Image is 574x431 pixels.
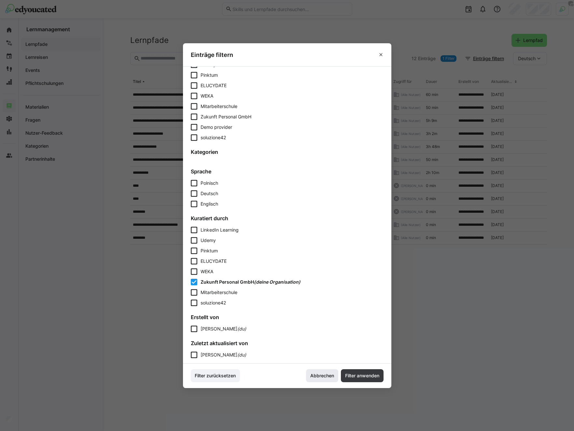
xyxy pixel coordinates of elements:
button: Filter zurücksetzen [191,369,240,382]
span: WEKA [201,269,213,274]
span: Demo provider [201,124,232,130]
span: WEKA [201,93,213,99]
h4: Sprache [191,168,384,175]
span: Englisch [201,201,218,207]
span: [PERSON_NAME] [201,352,237,357]
span: Polnisch [201,180,218,186]
span: Udemy [201,237,216,243]
span: (du) [237,352,246,357]
button: Abbrechen [306,369,338,382]
span: Abbrechen [309,372,335,379]
span: ELUCYDATE [201,82,227,89]
h3: Einträge filtern [191,51,233,59]
h4: Kategorien [191,149,384,155]
h4: Kuratiert durch [191,215,384,222]
span: Zukunft Personal GmbH [201,279,254,285]
span: Filter zurücksetzen [194,372,237,379]
span: Deutsch [201,190,218,197]
span: Mitarbeiterschule [201,103,237,110]
span: ELUCYDATE [201,258,227,264]
span: [PERSON_NAME] [201,326,237,331]
span: Mitarbeiterschule [201,290,237,295]
span: LinkedIn Learning [201,227,239,233]
h4: Zuletzt aktualisiert von [191,340,384,346]
span: Pinktum [201,72,218,78]
span: soluzione42 [201,300,226,305]
span: Filter anwenden [344,372,380,379]
span: Zukunft Personal GmbH [201,114,251,120]
span: soluzione42 [201,134,226,141]
span: Pinktum [201,248,218,253]
span: (deine Organisation) [254,279,301,285]
h4: Erstellt von [191,314,384,320]
span: (du) [237,326,246,331]
button: Filter anwenden [341,369,384,382]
